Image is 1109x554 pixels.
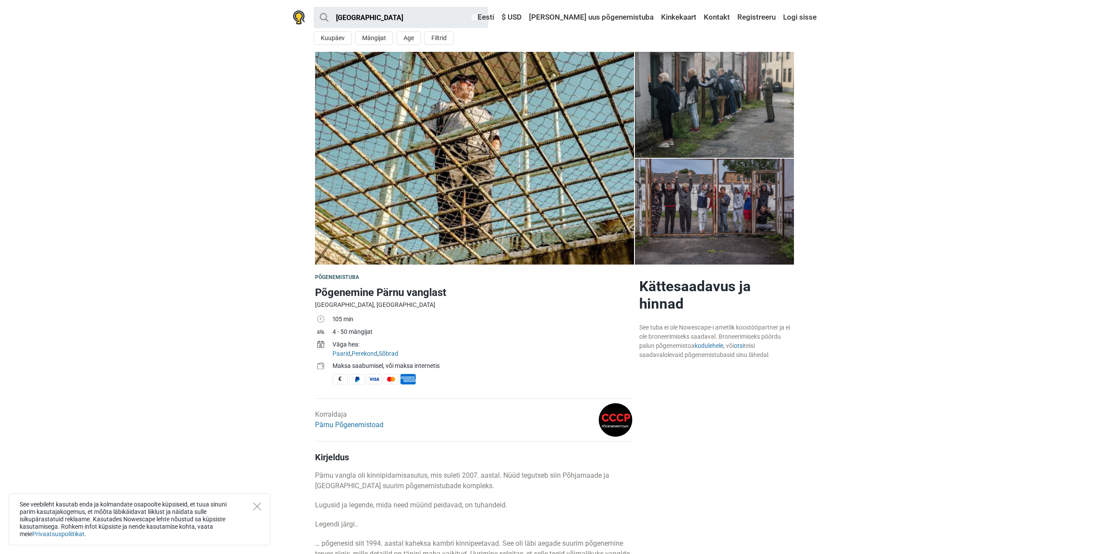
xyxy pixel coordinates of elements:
[735,10,778,25] a: Registreeru
[383,374,399,384] span: MasterCard
[332,314,632,326] td: 105 min
[635,52,794,158] img: Põgenemine Pärnu vanglast photo 4
[332,326,632,339] td: 4 - 50 mängijat
[499,10,524,25] a: $ USD
[635,159,794,265] img: Põgenemine Pärnu vanglast photo 5
[379,350,398,357] a: Sõbrad
[9,493,270,545] div: See veebileht kasutab enda ja kolmandate osapoolte küpsiseid, et tuua sinuni parim kasutajakogemu...
[635,159,794,265] a: Põgenemine Pärnu vanglast photo 4
[32,530,85,537] a: Privaatsuspoliitikat
[355,31,393,45] button: Mängijat
[471,14,478,20] img: Eesti
[332,361,632,370] div: Maksa saabumisel, või maksa internetis
[315,285,632,300] h1: Põgenemine Pärnu vanglast
[315,52,634,265] img: Põgenemine Pärnu vanglast photo 9
[349,374,365,384] span: PayPal
[781,10,817,25] a: Logi sisse
[314,31,352,45] button: Kuupäev
[599,403,632,437] img: fe131d7f5a6b38b2l.png
[695,342,723,349] a: kodulehele
[424,31,454,45] button: Filtrid
[314,7,488,28] input: proovi “Tallinn”
[315,452,632,462] h4: Kirjeldus
[315,300,632,309] div: [GEOGRAPHIC_DATA], [GEOGRAPHIC_DATA]
[397,31,421,45] button: Age
[315,500,632,510] p: Lugusid ja legende, mida need müürid peidavad, on tuhandeid.
[315,274,359,280] span: Põgenemistuba
[315,421,383,429] a: Pärnu Põgenemistoad
[293,10,305,24] img: Nowescape logo
[253,503,261,510] button: Close
[469,10,496,25] a: Eesti
[352,350,377,357] a: Perekond
[366,374,382,384] span: Visa
[659,10,699,25] a: Kinkekaart
[332,374,348,384] span: Sularaha
[702,10,732,25] a: Kontakt
[332,339,632,360] td: , ,
[332,340,632,349] div: Väga hea:
[639,278,794,313] h2: Kättesaadavus ja hinnad
[315,409,383,430] div: Korraldaja
[635,52,794,158] a: Põgenemine Pärnu vanglast photo 3
[639,323,794,360] div: See tuba ei ole Nowescape-i ametlik koostööpartner ja ei ole broneerimiseks saadaval. Broneerimis...
[315,519,632,530] p: Legendi järgi..
[400,374,416,384] span: American Express
[315,52,634,265] a: Põgenemine Pärnu vanglast photo 8
[527,10,656,25] a: [PERSON_NAME] uus põgenemistuba
[734,342,744,349] a: otsi
[315,470,632,491] p: Pärnu vangla oli kinnipidamisasutus, mis suleti 2007. aastal. Nüüd tegutseb siin Põhjamaade ja [G...
[332,350,350,357] a: Paarid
